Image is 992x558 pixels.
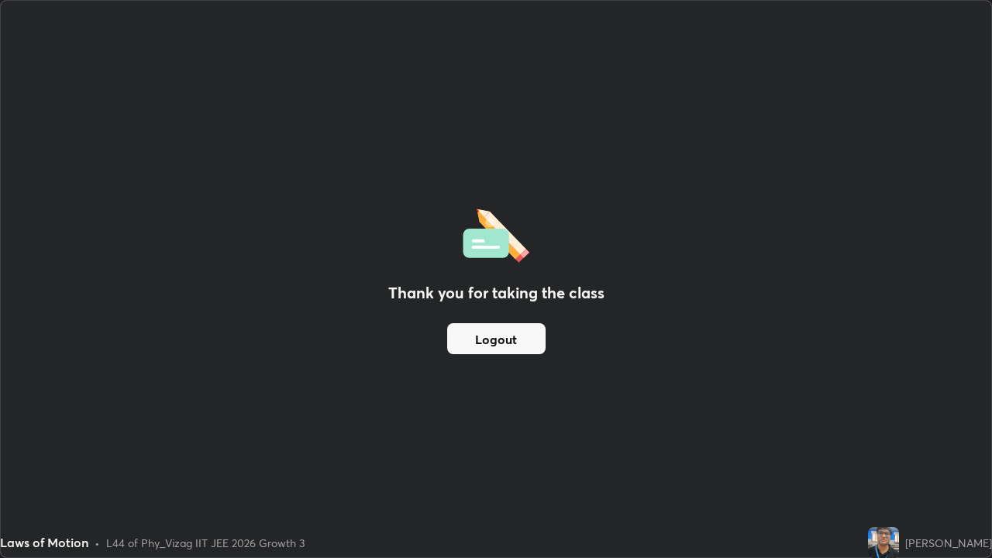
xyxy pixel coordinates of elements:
[95,535,100,551] div: •
[463,204,529,263] img: offlineFeedback.1438e8b3.svg
[447,323,546,354] button: Logout
[106,535,305,551] div: L44 of Phy_Vizag IIT JEE 2026 Growth 3
[905,535,992,551] div: [PERSON_NAME]
[388,281,604,305] h2: Thank you for taking the class
[868,527,899,558] img: af3c0a840c3a48bab640c6e62b027323.jpg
